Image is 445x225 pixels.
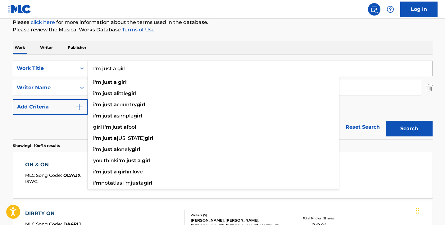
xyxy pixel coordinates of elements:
strong: just [102,79,112,85]
strong: girl [144,180,152,186]
span: a [141,180,144,186]
img: Delete Criterion [426,80,433,95]
strong: girl [118,79,127,85]
span: OL7AJX [63,172,81,178]
div: Writers ( 5 ) [191,213,284,218]
strong: a [114,169,117,175]
span: fool [127,124,136,130]
p: Writer [38,41,55,54]
strong: i'm [117,158,125,163]
p: Showing 1 - 10 of 14 results [13,143,60,149]
strong: i'm [93,79,101,85]
p: Please for more information about the terms used in the database. [13,19,433,26]
img: search [370,6,378,13]
strong: girl [118,169,127,175]
form: Search Form [13,61,433,140]
a: click here [31,19,55,25]
span: not [101,180,110,186]
span: tlas i'm [113,180,131,186]
span: [US_STATE] [117,135,145,141]
p: Please review the Musical Works Database [13,26,433,34]
strong: a [114,79,117,85]
strong: just [102,113,112,119]
div: ON & ON [25,161,81,168]
strong: i'm [93,113,101,119]
p: Publisher [66,41,88,54]
a: Terms of Use [121,27,155,33]
strong: girl [145,135,153,141]
img: help [387,6,394,13]
strong: a [124,124,127,130]
strong: i'm [93,146,101,152]
img: 9d2ae6d4665cec9f34b9.svg [75,103,83,111]
p: Total Known Shares: [303,216,336,221]
strong: i'm [93,135,101,141]
strong: just [126,158,136,163]
strong: i'm [103,124,111,130]
strong: i'm [93,180,101,186]
strong: a [110,180,113,186]
span: MLC Song Code : [25,172,63,178]
strong: a [114,113,117,119]
strong: a [138,158,141,163]
strong: just [102,169,112,175]
p: Work [13,41,27,54]
div: DIRRTY ON [25,210,81,217]
span: simple [117,113,134,119]
span: lonely [117,146,132,152]
strong: girl [142,158,151,163]
strong: just [102,135,112,141]
div: Work Title [17,65,73,72]
span: country [117,102,137,108]
strong: just [102,146,112,152]
strong: just [102,90,112,96]
strong: a [114,90,117,96]
a: ON & ONMLC Song Code:OL7AJXISWC:Writers (4)[PERSON_NAME], [PERSON_NAME], [PERSON_NAME], [PERSON_N... [13,152,433,198]
span: in love [127,169,143,175]
button: Search [386,121,433,136]
a: Log In [400,2,438,17]
div: Writer Name [17,84,73,91]
button: Add Criteria [13,99,88,115]
div: Drag [416,201,420,220]
strong: i'm [93,90,101,96]
span: little [117,90,128,96]
strong: a [114,102,117,108]
strong: i'm [93,102,101,108]
strong: i'm [93,169,101,175]
strong: girl [128,90,137,96]
strong: girl [137,102,145,108]
iframe: Chat Widget [414,195,445,225]
div: Help [384,3,397,16]
strong: a [114,146,117,152]
strong: just [102,102,112,108]
strong: girl [134,113,142,119]
strong: just [112,124,122,130]
a: Reset Search [343,120,383,134]
strong: girl [132,146,140,152]
strong: a [114,135,117,141]
img: MLC Logo [7,5,31,14]
span: ISWC : [25,179,40,184]
span: you think [93,158,117,163]
a: Public Search [368,3,380,16]
strong: just [131,180,141,186]
strong: girl [93,124,102,130]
